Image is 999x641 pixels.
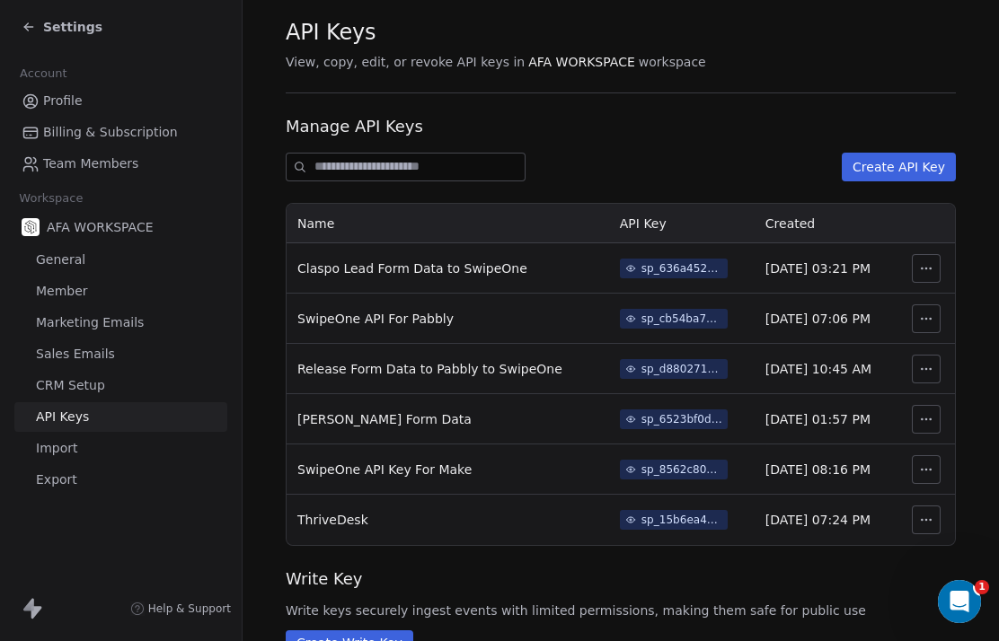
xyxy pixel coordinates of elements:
td: [DATE] 07:06 PM [755,294,898,344]
span: Account [12,60,75,87]
div: sp_8562c805448445f293454a9184360d5f [641,461,722,478]
span: ThriveDesk [297,513,368,527]
td: [DATE] 03:21 PM [755,243,898,294]
span: Sales Emails [36,345,115,364]
a: Team Members [14,149,227,179]
span: Workspace [12,185,91,212]
td: [DATE] 10:45 AM [755,344,898,394]
div: sp_636a452b7bcc42c085c5aa01a3857a0f [641,260,722,277]
span: Release Form Data to Pabbly to SwipeOne [297,362,562,376]
span: Marketing Emails [36,313,144,332]
div: sp_15b6ea45f3e04a06a65f0556ce2dd915 [641,512,722,528]
span: API Keys [286,19,376,46]
div: sp_6523bf0ddfe241538c286348024947f5 [641,411,722,427]
span: Manage API Keys [286,115,956,138]
span: Export [36,470,77,489]
a: Marketing Emails [14,308,227,338]
div: sp_cb54ba7d9dca43bf8d0296eb6a1aae2a [641,311,722,327]
img: black.png [22,218,40,236]
div: sp_d8802713454c48e7b11d619b846d5164 [641,361,722,377]
span: Created [765,216,815,231]
span: Claspo Lead Form Data to SwipeOne [297,261,527,276]
span: 1 [975,580,989,594]
span: Write Key [286,567,956,591]
a: Help & Support [130,601,231,616]
a: API Keys [14,402,227,432]
a: General [14,245,227,275]
td: [DATE] 07:24 PM [755,495,898,545]
span: Billing & Subscription [43,123,178,142]
span: API Key [620,216,667,231]
span: Settings [43,18,102,36]
td: [DATE] 08:16 PM [755,444,898,495]
span: General [36,250,85,269]
a: Settings [22,18,102,36]
iframe: Intercom live chat [938,580,981,623]
span: SwipeOne API Key For Make [297,462,472,477]
span: API Keys [36,408,89,426]
span: View, copy, edit, or revoke API keys in workspace [286,53,956,71]
span: SwipeOne API For Pabbly [297,312,454,326]
span: Import [36,439,77,458]
button: Create API Key [842,153,956,181]
td: [DATE] 01:57 PM [755,394,898,444]
span: AFA WORKSPACE [528,53,635,71]
a: Billing & Subscription [14,118,227,147]
a: Export [14,465,227,495]
a: Sales Emails [14,339,227,369]
span: [PERSON_NAME] Form Data [297,412,472,426]
span: Profile [43,92,83,110]
span: Member [36,282,88,301]
span: Name [297,216,334,231]
span: Help & Support [148,601,231,616]
span: Write keys securely ingest events with limited permissions, making them safe for public use [286,601,956,619]
span: CRM Setup [36,376,105,395]
a: CRM Setup [14,371,227,400]
span: Team Members [43,154,138,173]
span: AFA WORKSPACE [47,218,154,236]
a: Profile [14,86,227,116]
a: Member [14,277,227,306]
a: Import [14,434,227,463]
